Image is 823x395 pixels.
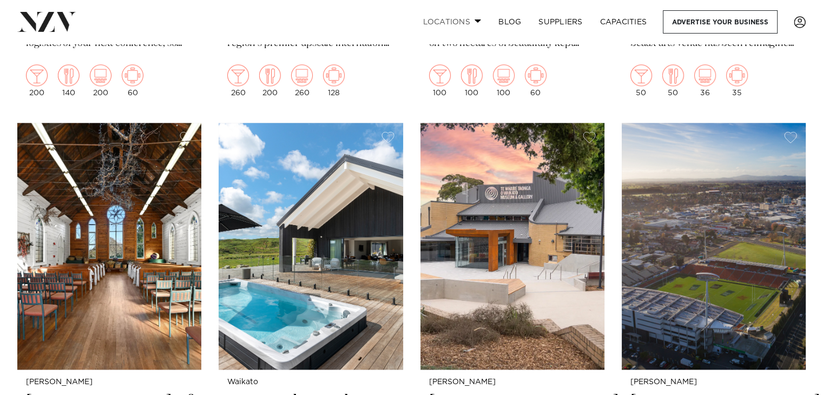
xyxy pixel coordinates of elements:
[662,64,684,97] div: 50
[493,64,515,86] img: theatre.png
[461,64,483,97] div: 100
[323,64,345,97] div: 128
[17,12,76,31] img: nzv-logo.png
[429,64,451,97] div: 100
[663,10,778,34] a: Advertise your business
[291,64,313,97] div: 260
[630,378,797,386] small: [PERSON_NAME]
[291,64,313,86] img: theatre.png
[122,64,143,97] div: 60
[227,64,249,97] div: 260
[323,64,345,86] img: meeting.png
[525,64,547,97] div: 60
[726,64,748,97] div: 35
[227,64,249,86] img: cocktail.png
[26,64,48,97] div: 200
[662,64,684,86] img: dining.png
[122,64,143,86] img: meeting.png
[429,378,596,386] small: [PERSON_NAME]
[726,64,748,86] img: meeting.png
[414,10,490,34] a: Locations
[461,64,483,86] img: dining.png
[490,10,530,34] a: BLOG
[90,64,111,97] div: 200
[591,10,656,34] a: Capacities
[259,64,281,86] img: dining.png
[429,64,451,86] img: cocktail.png
[227,378,394,386] small: Waikato
[26,64,48,86] img: cocktail.png
[630,64,652,97] div: 50
[630,64,652,86] img: cocktail.png
[58,64,80,97] div: 140
[694,64,716,86] img: theatre.png
[90,64,111,86] img: theatre.png
[530,10,591,34] a: SUPPLIERS
[26,378,193,386] small: [PERSON_NAME]
[493,64,515,97] div: 100
[694,64,716,97] div: 36
[58,64,80,86] img: dining.png
[259,64,281,97] div: 200
[525,64,547,86] img: meeting.png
